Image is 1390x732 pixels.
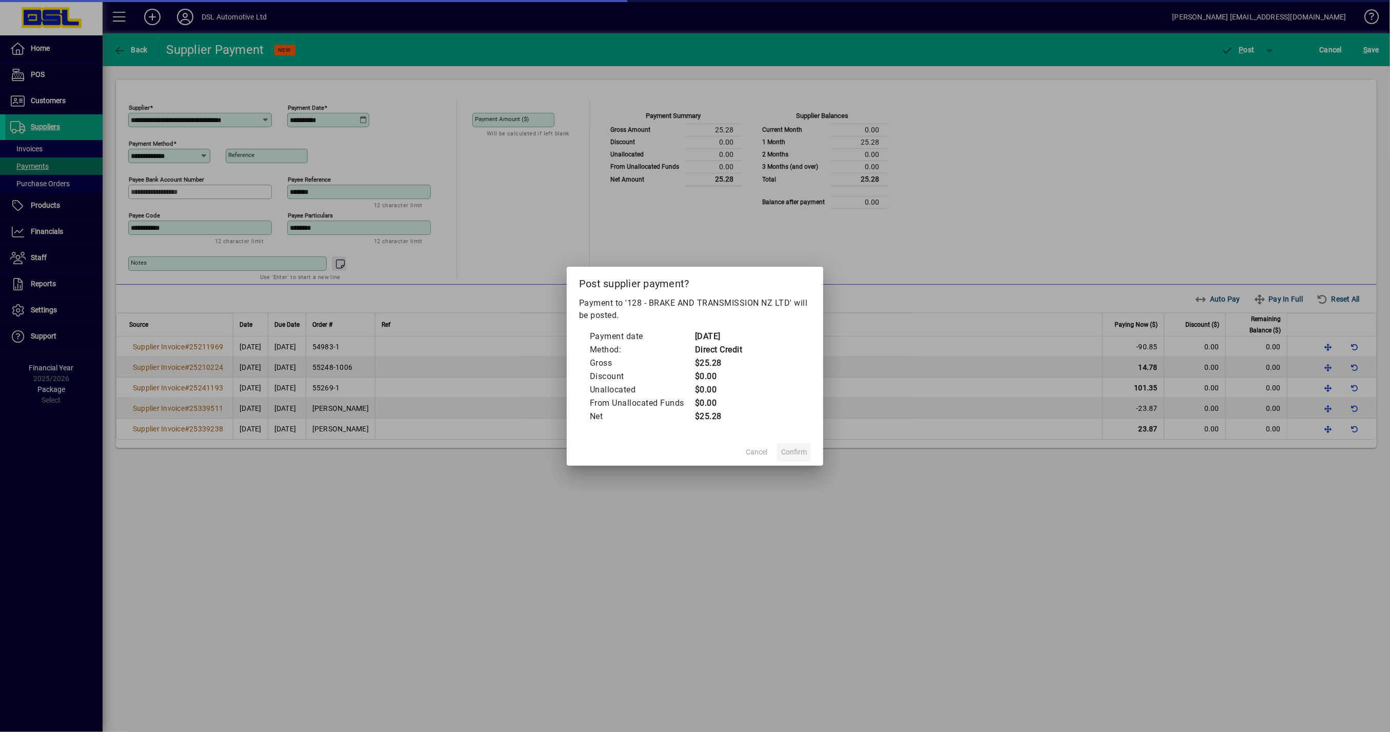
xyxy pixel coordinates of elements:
[589,357,694,370] td: Gross
[694,357,743,370] td: $25.28
[589,370,694,383] td: Discount
[694,410,743,423] td: $25.28
[589,397,694,410] td: From Unallocated Funds
[694,370,743,383] td: $0.00
[589,410,694,423] td: Net
[694,330,743,343] td: [DATE]
[694,397,743,410] td: $0.00
[589,330,694,343] td: Payment date
[694,383,743,397] td: $0.00
[589,343,694,357] td: Method:
[579,297,811,322] p: Payment to '128 - BRAKE AND TRANSMISSION NZ LTD' will be posted.
[567,267,823,296] h2: Post supplier payment?
[694,343,743,357] td: Direct Credit
[589,383,694,397] td: Unallocated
